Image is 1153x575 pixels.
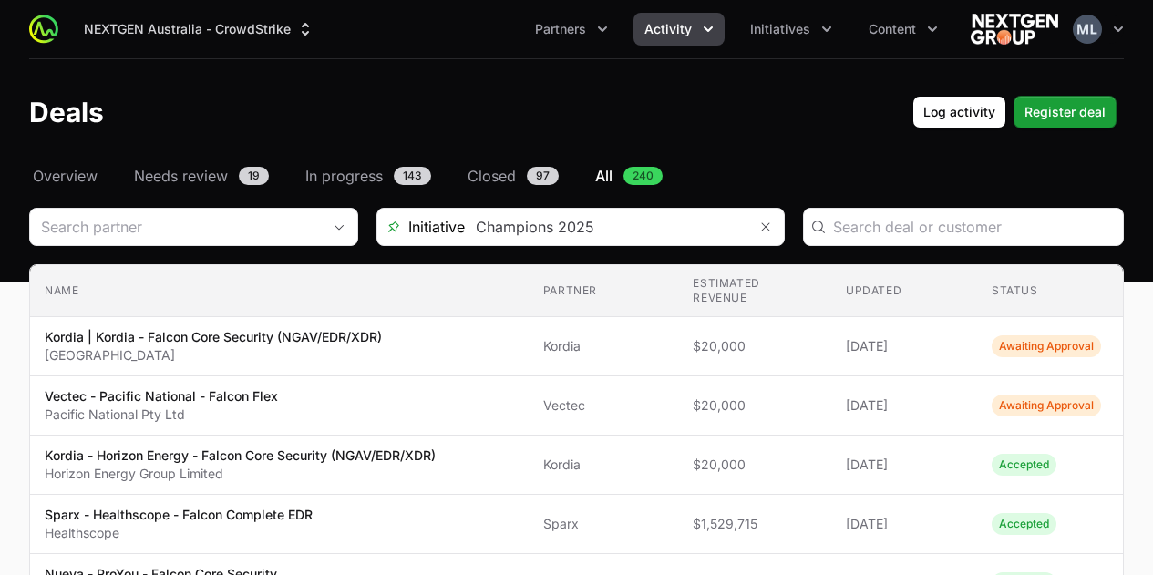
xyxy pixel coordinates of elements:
p: [GEOGRAPHIC_DATA] [45,346,382,365]
span: Vectec [543,396,664,415]
span: $20,000 [693,456,817,474]
div: Main navigation [58,13,949,46]
button: Register deal [1014,96,1117,128]
span: Initiative [377,216,465,238]
img: NEXTGEN Australia [971,11,1058,47]
th: Status [977,265,1123,317]
nav: Deals navigation [29,165,1124,187]
button: NEXTGEN Australia - CrowdStrike [73,13,325,46]
p: Sparx - Healthscope - Falcon Complete EDR [45,506,313,524]
h1: Deals [29,96,104,128]
span: Initiatives [750,20,810,38]
span: 19 [239,167,269,185]
p: Horizon Energy Group Limited [45,465,436,483]
button: Partners [524,13,619,46]
th: Estimated revenue [678,265,831,317]
span: In progress [305,165,383,187]
span: Partners [535,20,586,38]
span: [DATE] [846,456,963,474]
span: Log activity [923,101,995,123]
button: Activity [633,13,725,46]
p: Pacific National Pty Ltd [45,406,278,424]
span: Closed [468,165,516,187]
span: 143 [394,167,431,185]
div: Activity menu [633,13,725,46]
span: 97 [527,167,559,185]
span: $20,000 [693,396,817,415]
span: $1,529,715 [693,515,817,533]
div: Initiatives menu [739,13,843,46]
div: Partners menu [524,13,619,46]
span: Sparx [543,515,664,533]
div: Open [321,209,357,245]
span: 240 [623,167,663,185]
th: Partner [529,265,679,317]
input: Search initiatives [465,209,747,245]
button: Initiatives [739,13,843,46]
input: Search partner [30,209,321,245]
span: Register deal [1024,101,1106,123]
img: Mustafa Larki [1073,15,1102,44]
span: Activity [644,20,692,38]
a: Closed97 [464,165,562,187]
a: Overview [29,165,101,187]
span: [DATE] [846,396,963,415]
button: Remove [747,209,784,245]
span: Kordia [543,456,664,474]
span: $20,000 [693,337,817,355]
a: Needs review19 [130,165,273,187]
span: Kordia [543,337,664,355]
div: Primary actions [912,96,1117,128]
button: Log activity [912,96,1006,128]
span: Overview [33,165,98,187]
input: Search deal or customer [833,216,1113,238]
a: All240 [592,165,666,187]
span: Content [869,20,916,38]
div: Content menu [858,13,949,46]
p: Kordia - Horizon Energy - Falcon Core Security (NGAV/EDR/XDR) [45,447,436,465]
th: Updated [831,265,977,317]
a: In progress143 [302,165,435,187]
button: Content [858,13,949,46]
span: [DATE] [846,337,963,355]
span: [DATE] [846,515,963,533]
p: Healthscope [45,524,313,542]
span: Needs review [134,165,228,187]
span: All [595,165,613,187]
img: ActivitySource [29,15,58,44]
p: Vectec - Pacific National - Falcon Flex [45,387,278,406]
p: Kordia | Kordia - Falcon Core Security (NGAV/EDR/XDR) [45,328,382,346]
th: Name [30,265,529,317]
div: Supplier switch menu [73,13,325,46]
